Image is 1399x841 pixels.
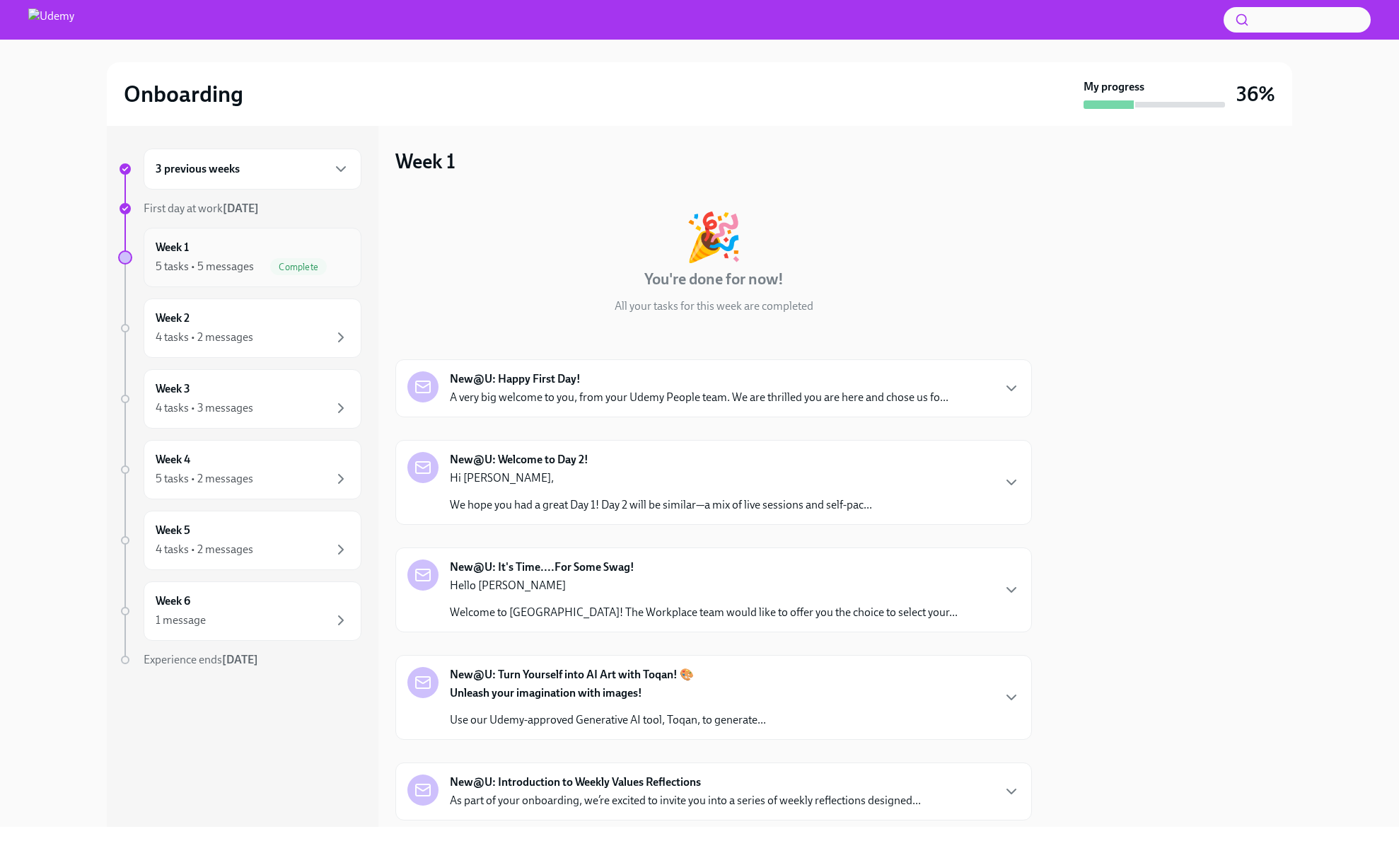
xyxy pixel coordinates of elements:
[156,593,190,609] h6: Week 6
[118,228,361,287] a: Week 15 tasks • 5 messagesComplete
[118,581,361,641] a: Week 61 message
[156,330,253,345] div: 4 tasks • 2 messages
[450,497,872,513] p: We hope you had a great Day 1! Day 2 will be similar—a mix of live sessions and self-pac...
[118,440,361,499] a: Week 45 tasks • 2 messages
[156,240,189,255] h6: Week 1
[156,381,190,397] h6: Week 3
[156,400,253,416] div: 4 tasks • 3 messages
[124,80,243,108] h2: Onboarding
[450,793,921,808] p: As part of your onboarding, we’re excited to invite you into a series of weekly reflections desig...
[118,369,361,429] a: Week 34 tasks • 3 messages
[270,262,327,272] span: Complete
[118,298,361,358] a: Week 24 tasks • 2 messages
[156,452,190,468] h6: Week 4
[156,161,240,177] h6: 3 previous weeks
[450,605,958,620] p: Welcome to [GEOGRAPHIC_DATA]! The Workplace team would like to offer you the choice to select you...
[450,578,958,593] p: Hello [PERSON_NAME]
[144,653,258,666] span: Experience ends
[615,298,813,314] p: All your tasks for this week are completed
[156,259,254,274] div: 5 tasks • 5 messages
[450,667,694,683] strong: New@U: Turn Yourself into AI Art with Toqan! 🎨
[156,523,190,538] h6: Week 5
[118,201,361,216] a: First day at work[DATE]
[450,371,581,387] strong: New@U: Happy First Day!
[1084,79,1144,95] strong: My progress
[450,470,872,486] p: Hi [PERSON_NAME],
[450,775,701,790] strong: New@U: Introduction to Weekly Values Reflections
[222,653,258,666] strong: [DATE]
[28,8,74,31] img: Udemy
[450,390,948,405] p: A very big welcome to you, from your Udemy People team. We are thrilled you are here and chose us...
[156,311,190,326] h6: Week 2
[156,542,253,557] div: 4 tasks • 2 messages
[395,149,455,174] h3: Week 1
[450,452,588,468] strong: New@U: Welcome to Day 2!
[156,613,206,628] div: 1 message
[144,149,361,190] div: 3 previous weeks
[450,686,642,700] strong: Unleash your imagination with images!
[1236,81,1275,107] h3: 36%
[685,214,743,260] div: 🎉
[644,269,784,290] h4: You're done for now!
[450,559,634,575] strong: New@U: It's Time....For Some Swag!
[118,511,361,570] a: Week 54 tasks • 2 messages
[144,202,259,215] span: First day at work
[156,471,253,487] div: 5 tasks • 2 messages
[223,202,259,215] strong: [DATE]
[450,712,766,728] p: Use our Udemy-approved Generative AI tool, Toqan, to generate...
